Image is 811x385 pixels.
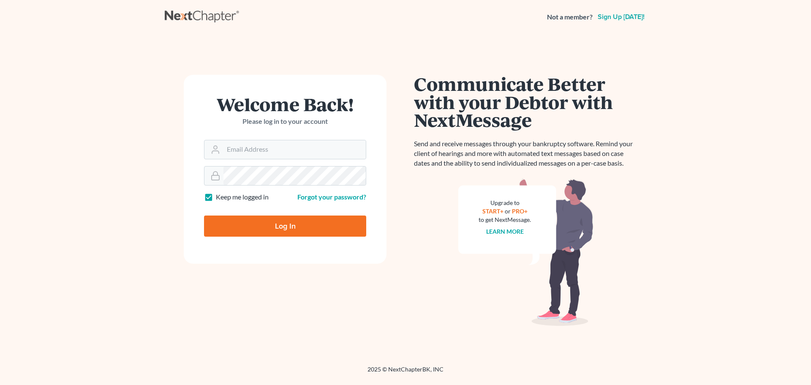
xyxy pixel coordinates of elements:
[165,365,646,380] div: 2025 © NextChapterBK, INC
[204,95,366,113] h1: Welcome Back!
[414,75,638,129] h1: Communicate Better with your Debtor with NextMessage
[458,178,593,326] img: nextmessage_bg-59042aed3d76b12b5cd301f8e5b87938c9018125f34e5fa2b7a6b67550977c72.svg
[223,140,366,159] input: Email Address
[596,14,646,20] a: Sign up [DATE]!
[505,208,511,215] span: or
[204,117,366,126] p: Please log in to your account
[486,228,524,235] a: Learn more
[204,216,366,237] input: Log In
[512,208,528,215] a: PRO+
[547,12,593,22] strong: Not a member?
[482,208,503,215] a: START+
[414,139,638,168] p: Send and receive messages through your bankruptcy software. Remind your client of hearings and mo...
[479,216,531,224] div: to get NextMessage.
[216,192,269,202] label: Keep me logged in
[479,199,531,207] div: Upgrade to
[297,193,366,201] a: Forgot your password?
